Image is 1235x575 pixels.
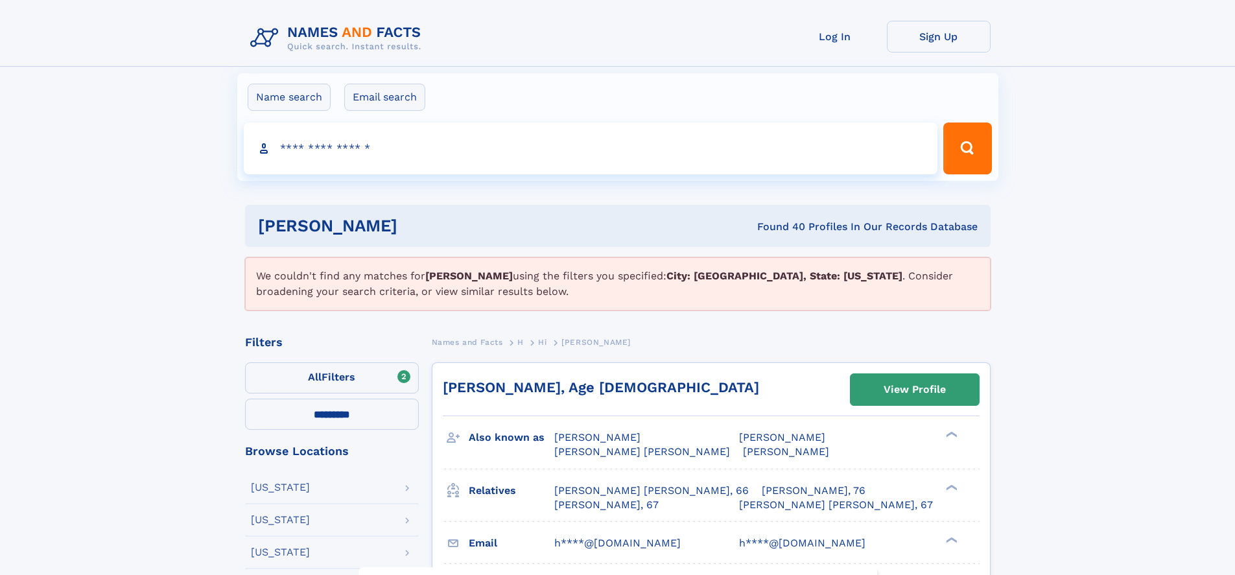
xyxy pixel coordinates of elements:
a: View Profile [851,374,979,405]
span: H [517,338,524,347]
b: [PERSON_NAME] [425,270,513,282]
div: [US_STATE] [251,482,310,493]
b: City: [GEOGRAPHIC_DATA], State: [US_STATE] [666,270,902,282]
a: Names and Facts [432,334,503,350]
a: Hi [538,334,547,350]
div: ❯ [943,535,958,544]
label: Email search [344,84,425,111]
span: [PERSON_NAME] [554,431,641,443]
a: H [517,334,524,350]
h3: Relatives [469,480,554,502]
div: [US_STATE] [251,547,310,557]
h3: Email [469,532,554,554]
div: ❯ [943,483,958,491]
div: Found 40 Profiles In Our Records Database [577,220,978,234]
a: Log In [783,21,887,53]
a: [PERSON_NAME], Age [DEMOGRAPHIC_DATA] [443,379,759,395]
a: [PERSON_NAME] [PERSON_NAME], 66 [554,484,749,498]
span: [PERSON_NAME] [PERSON_NAME] [554,445,730,458]
span: Hi [538,338,547,347]
div: View Profile [884,375,946,405]
button: Search Button [943,123,991,174]
div: ❯ [943,430,958,439]
span: [PERSON_NAME] [743,445,829,458]
div: We couldn't find any matches for using the filters you specified: . Consider broadening your sear... [245,257,991,311]
div: Browse Locations [245,445,419,457]
div: [US_STATE] [251,515,310,525]
a: [PERSON_NAME] [PERSON_NAME], 67 [739,498,933,512]
a: [PERSON_NAME], 76 [762,484,865,498]
a: [PERSON_NAME], 67 [554,498,659,512]
span: [PERSON_NAME] [561,338,631,347]
input: search input [244,123,938,174]
h1: [PERSON_NAME] [258,218,578,234]
span: [PERSON_NAME] [739,431,825,443]
a: Sign Up [887,21,991,53]
label: Name search [248,84,331,111]
label: Filters [245,362,419,393]
img: Logo Names and Facts [245,21,432,56]
h3: Also known as [469,427,554,449]
div: Filters [245,336,419,348]
span: All [308,371,322,383]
